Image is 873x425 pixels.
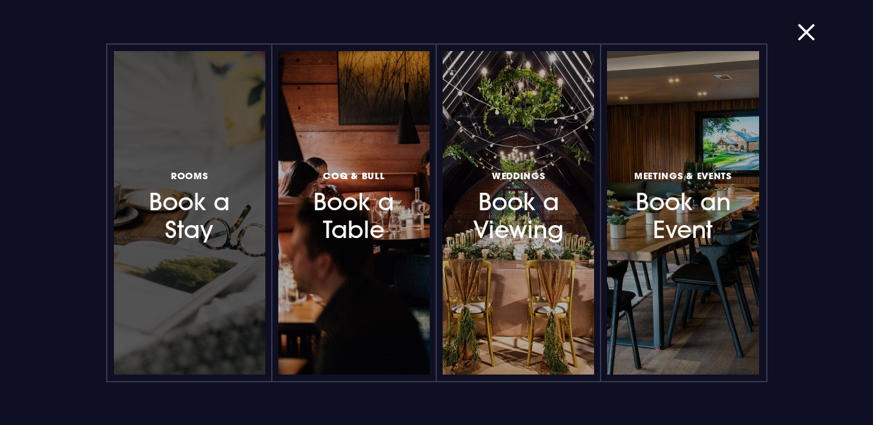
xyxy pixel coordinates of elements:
span: Weddings [492,169,546,182]
h3: Book a Stay [139,168,240,245]
a: Meetings & EventsBook an Event [607,51,758,375]
h3: Book a Viewing [468,168,569,245]
a: Coq & BullBook a Table [278,51,430,375]
span: Meetings & Events [634,169,732,182]
h3: Book a Table [304,168,404,245]
span: Rooms [171,169,208,182]
span: Coq & Bull [323,169,384,182]
h3: Book an Event [633,168,734,245]
a: RoomsBook a Stay [114,51,265,375]
a: WeddingsBook a Viewing [443,51,594,375]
